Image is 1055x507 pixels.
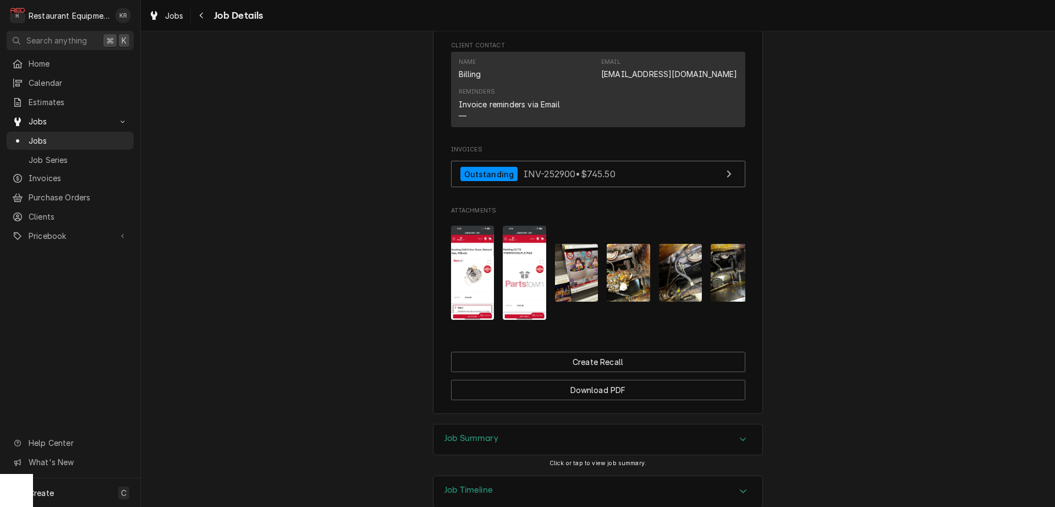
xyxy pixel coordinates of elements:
[29,135,128,146] span: Jobs
[7,227,134,245] a: Go to Pricebook
[26,35,87,46] span: Search anything
[29,96,128,108] span: Estimates
[459,58,481,80] div: Name
[451,52,745,127] div: Contact
[29,488,54,498] span: Create
[10,8,25,23] div: R
[550,460,646,467] span: Click or tap to view job summary.
[601,58,737,80] div: Email
[659,244,702,302] img: SLkcYKyCQkGQtMKuGRBd
[10,8,25,23] div: Restaurant Equipment Diagnostics's Avatar
[106,35,114,46] span: ⌘
[29,172,128,184] span: Invoices
[121,487,127,499] span: C
[451,352,745,372] div: Button Group Row
[451,206,745,329] div: Attachments
[7,112,134,130] a: Go to Jobs
[433,476,762,507] button: Accordion Details Expand Trigger
[555,244,598,302] img: 7gElgzKORkiLFd1JYqbK
[524,168,616,179] span: INV-252900 • $745.50
[165,10,184,21] span: Jobs
[451,41,745,50] span: Client Contact
[451,206,745,215] span: Attachments
[7,132,134,150] a: Jobs
[451,372,745,400] div: Button Group Row
[607,244,650,302] img: 59QfyoodRqitXDGDvEWW
[29,77,128,89] span: Calendar
[451,352,745,400] div: Button Group
[29,456,127,468] span: What's New
[433,424,762,455] div: Accordion Header
[144,7,188,25] a: Jobs
[193,7,211,24] button: Navigate back
[451,226,494,320] img: ZkdhMDyMRKiqgkLx3T32
[459,99,560,110] div: Invoice reminders via Email
[29,10,109,21] div: Restaurant Equipment Diagnostics
[116,8,131,23] div: KR
[459,88,495,96] div: Reminders
[7,31,134,50] button: Search anything⌘K
[29,211,128,222] span: Clients
[29,58,128,69] span: Home
[433,424,762,455] button: Accordion Details Expand Trigger
[7,93,134,111] a: Estimates
[444,433,498,444] h3: Job Summary
[433,424,763,456] div: Job Summary
[503,226,546,320] img: 4JXFPwdRZ2CecrxboCf9
[711,244,754,302] img: MaXnii6CR7qxNEByveIh
[7,169,134,187] a: Invoices
[459,110,466,122] div: —
[7,74,134,92] a: Calendar
[601,58,620,67] div: Email
[29,154,128,166] span: Job Series
[29,230,112,242] span: Pricebook
[122,35,127,46] span: K
[29,192,128,203] span: Purchase Orders
[433,476,762,507] div: Accordion Header
[7,208,134,226] a: Clients
[29,437,127,449] span: Help Center
[444,485,493,495] h3: Job Timeline
[7,453,134,471] a: Go to What's New
[451,145,745,154] span: Invoices
[451,145,745,193] div: Invoices
[451,217,745,328] span: Attachments
[459,68,481,80] div: Billing
[459,88,560,121] div: Reminders
[451,41,745,132] div: Client Contact
[601,69,737,79] a: [EMAIL_ADDRESS][DOMAIN_NAME]
[7,151,134,169] a: Job Series
[29,116,112,127] span: Jobs
[451,52,745,132] div: Client Contact List
[7,54,134,73] a: Home
[459,58,476,67] div: Name
[7,188,134,206] a: Purchase Orders
[451,380,745,400] button: Download PDF
[7,434,134,452] a: Go to Help Center
[451,352,745,372] button: Create Recall
[460,167,518,182] div: Outstanding
[451,161,745,188] a: View Invoice
[211,8,263,23] span: Job Details
[116,8,131,23] div: Kelli Robinette's Avatar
